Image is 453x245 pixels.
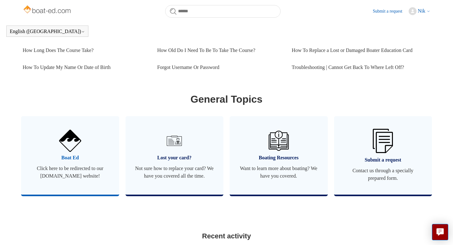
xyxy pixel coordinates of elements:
[10,29,85,34] button: English ([GEOGRAPHIC_DATA])
[59,130,81,152] img: 01HZPCYVNCVF44JPJQE4DN11EA
[23,92,430,107] h1: General Topics
[165,5,281,18] input: Search
[409,7,430,15] button: Nik
[23,42,148,59] a: How Long Does The Course Take?
[31,165,110,180] span: Click here to be redirected to our [DOMAIN_NAME] website!
[126,116,224,195] a: Lost your card? Not sure how to replace your card? We have you covered all the time.
[418,8,425,14] span: Nik
[334,116,432,195] a: Submit a request Contact us through a specially prepared form.
[164,131,184,151] img: 01HZPCYVT14CG9T703FEE4SFXC
[23,59,148,76] a: How To Update My Name Or Date of Birth
[23,4,73,16] img: Boat-Ed Help Center home page
[239,165,318,180] span: Want to learn more about boating? We have you covered.
[292,59,426,76] a: Troubleshooting | Cannot Get Back To Where Left Off?
[135,154,214,162] span: Lost your card?
[344,167,423,182] span: Contact us through a specially prepared form.
[21,116,119,195] a: Boat Ed Click here to be redirected to our [DOMAIN_NAME] website!
[344,156,423,164] span: Submit a request
[269,131,289,151] img: 01HZPCYVZMCNPYXCC0DPA2R54M
[230,116,328,195] a: Boating Resources Want to learn more about boating? We have you covered.
[135,165,214,180] span: Not sure how to replace your card? We have you covered all the time.
[373,8,409,14] a: Submit a request
[239,154,318,162] span: Boating Resources
[157,59,282,76] a: Forgot Username Or Password
[373,129,393,153] img: 01HZPCYW3NK71669VZTW7XY4G9
[157,42,282,59] a: How Old Do I Need To Be To Take The Course?
[432,224,448,240] button: Live chat
[31,154,110,162] span: Boat Ed
[292,42,426,59] a: How To Replace a Lost or Damaged Boater Education Card
[23,231,430,241] h2: Recent activity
